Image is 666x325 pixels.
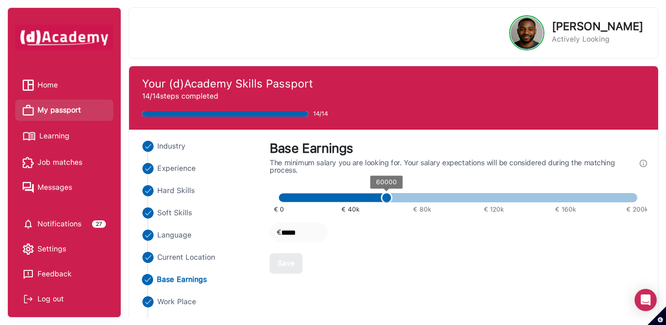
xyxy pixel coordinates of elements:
span: Soft Skills [157,207,192,219]
li: Close [140,185,259,196]
span: 60000 [376,179,397,186]
span: € 160k [555,205,576,214]
img: ... [142,296,154,307]
span: Industry [157,141,185,152]
div: Save [277,258,295,269]
img: Log out [23,294,34,305]
img: Job matches icon [23,157,34,168]
img: ... [142,274,153,285]
img: dAcademy [15,25,113,50]
img: Messages icon [23,182,34,193]
a: Job matches iconJob matches [23,156,106,169]
span: € 40k [341,205,360,214]
a: Home iconHome [23,78,106,92]
span: The minimum salary you are looking for. Your salary expectations will be considered during the ma... [270,159,638,174]
div: € [270,223,327,242]
li: Close [140,207,259,219]
span: Notifications [37,217,81,231]
span: Work Place [157,296,196,307]
img: Info [640,158,647,169]
span: € 80k [413,205,432,214]
span: Learning [39,129,69,143]
span: € 120k [484,205,505,214]
span: My passport [37,103,81,117]
a: Messages iconMessages [23,181,106,194]
a: My passport iconMy passport [23,103,106,117]
li: Close [140,274,259,285]
label: Base Earnings [270,141,353,156]
span: Messages [37,181,72,194]
img: ... [142,141,154,152]
img: Learning icon [23,128,36,144]
span: 14/14 [313,109,328,119]
button: Save [270,253,302,274]
img: ... [142,163,154,174]
img: My passport icon [23,105,34,116]
h4: Your (d)Academy Skills Passport [142,77,645,91]
img: feedback [23,269,34,280]
span: Hard Skills [157,185,195,196]
div: Open Intercom Messenger [635,289,657,311]
p: [PERSON_NAME] [552,21,643,32]
li: Close [140,141,259,152]
p: Actively Looking [552,34,643,45]
span: € 0 [274,205,284,214]
img: Profile [511,17,543,49]
li: Close [140,230,259,241]
span: Experience [157,163,196,174]
span: Language [157,230,191,241]
span: Current Location [157,252,215,263]
li: Close [140,163,259,174]
img: ... [142,230,154,241]
img: ... [142,185,154,196]
p: 14/14 steps completed [142,91,645,102]
li: Close [140,296,259,307]
img: Home icon [23,80,34,91]
div: Log out [23,292,106,306]
img: setting [23,219,34,230]
span: € 200k [626,205,648,214]
img: setting [23,244,34,255]
span: Settings [37,242,66,256]
a: Learning iconLearning [23,128,106,144]
span: Job matches [37,156,82,169]
div: 27 [92,220,106,228]
button: Set cookie preferences [647,306,666,325]
span: Home [37,78,58,92]
span: Base Earnings [157,274,207,285]
li: Close [140,252,259,263]
a: Feedback [23,267,106,281]
img: ... [142,207,154,219]
img: ... [142,252,154,263]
